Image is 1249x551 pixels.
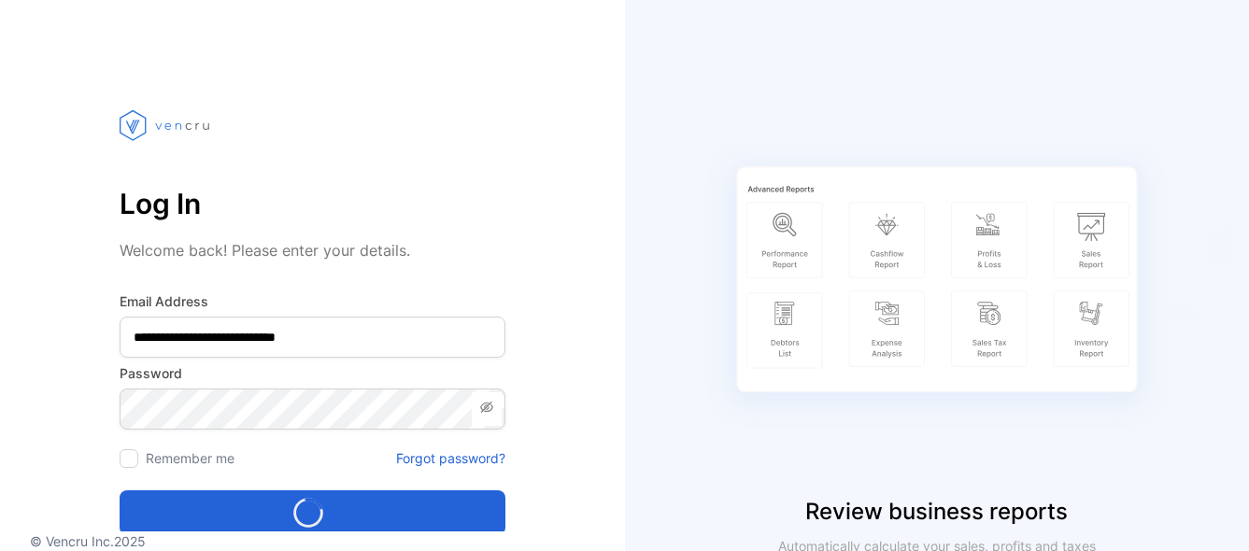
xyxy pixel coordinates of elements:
[120,363,505,383] label: Password
[396,448,505,468] a: Forgot password?
[120,75,213,176] img: vencru logo
[120,239,505,261] p: Welcome back! Please enter your details.
[120,291,505,311] label: Email Address
[120,181,505,226] p: Log In
[703,75,1171,495] img: slider image
[146,450,234,466] label: Remember me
